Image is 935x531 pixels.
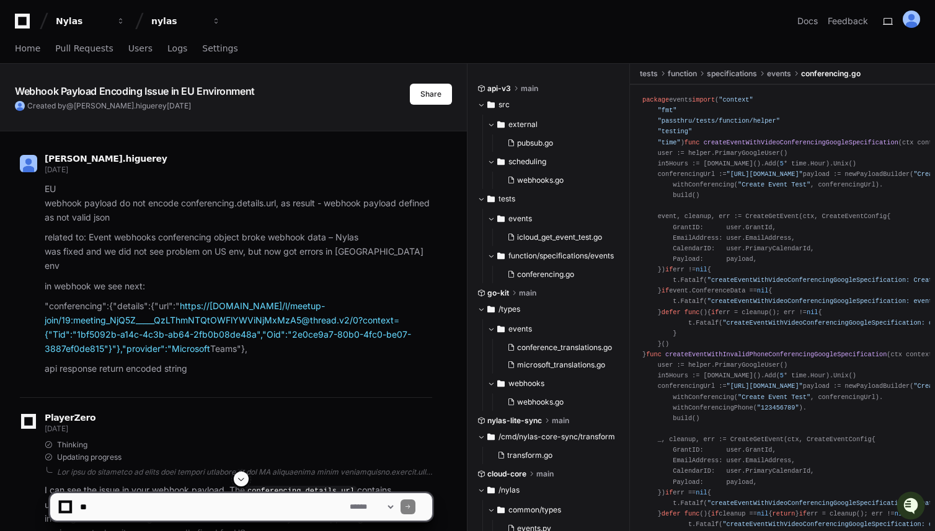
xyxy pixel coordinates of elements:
img: ALV-UjVIVO1xujVLAuPApzUHhlN9_vKf9uegmELgxzPxAbKOtnGOfPwn3iBCG1-5A44YWgjQJBvBkNNH2W5_ERJBpY8ZVwxlF... [20,155,37,172]
p: related to: Event webhooks conferencing object broke webhook data – Nylas was fixed and we did no... [45,230,432,273]
span: func [685,139,700,146]
span: package [642,96,669,103]
span: func [646,351,662,358]
span: webhooks.go [517,175,564,185]
span: /cmd/nylas-core-sync/transform [499,432,615,442]
button: events [487,319,621,339]
button: external [487,115,621,134]
app-text-character-animate: Webhook Payload Encoding Issue in EU Environment [15,85,255,97]
a: Docs [797,15,818,27]
span: specifications [707,69,757,79]
span: nylas-lite-sync [487,416,542,426]
svg: Directory [497,248,505,263]
button: conference_translations.go [502,339,613,356]
span: import [692,96,715,103]
span: [PERSON_NAME].higuerey [74,101,167,110]
span: func [685,309,700,316]
svg: Directory [487,191,495,206]
button: tests [477,189,621,209]
span: [PERSON_NAME].higuerey [45,154,167,164]
span: Settings [202,45,237,52]
span: events [508,214,532,224]
span: if [711,309,719,316]
span: tests [499,194,515,204]
button: pubsub.go [502,134,613,152]
iframe: Open customer support [895,490,929,524]
button: Feedback [828,15,868,27]
div: Lor ipsu do sitametco ad elits doei tempori utlabore et dol MA aliquaenima minim veniamquisno.exe... [57,467,432,477]
span: "fmt" [658,107,677,114]
a: Settings [202,35,237,63]
a: Home [15,35,40,63]
span: scheduling [508,157,546,167]
span: 5 [780,372,784,379]
span: function [668,69,697,79]
svg: Directory [497,322,505,336]
span: "time" [658,139,681,146]
button: Share [410,84,452,105]
span: main [519,288,536,298]
p: EU webhook payload do not encode conferencing.details.url, as result - webhook payload defined as... [45,182,432,224]
button: Nylas [51,10,130,32]
button: scheduling [487,152,621,172]
span: icloud_get_event_test.go [517,232,602,242]
span: "context" [719,96,753,103]
span: Updating progress [57,452,122,462]
svg: Directory [487,302,495,317]
span: src [499,100,510,110]
img: ALV-UjVIVO1xujVLAuPApzUHhlN9_vKf9uegmELgxzPxAbKOtnGOfPwn3iBCG1-5A44YWgjQJBvBkNNH2W5_ERJBpY8ZVwxlF... [15,101,25,111]
span: "[URL][DOMAIN_NAME]" [727,382,803,390]
span: main [552,416,569,426]
button: src [477,95,621,115]
img: PlayerZero [12,12,37,37]
div: Start new chat [42,92,203,105]
button: events [487,209,621,229]
button: conferencing.go [502,266,613,283]
button: webhooks.go [502,172,613,189]
span: nil [757,287,768,294]
span: if [662,287,669,294]
span: [DATE] [45,165,68,174]
button: webhooks.go [502,393,613,411]
svg: Directory [497,154,505,169]
button: /types [477,299,621,319]
span: "passthru/tests/function/helper" [658,117,780,125]
svg: Directory [487,97,495,112]
span: Logs [167,45,187,52]
span: external [508,120,538,129]
a: Powered byPylon [87,129,150,139]
span: Users [128,45,153,52]
span: function/specifications/events [508,251,614,261]
div: Welcome [12,50,226,69]
span: Home [15,45,40,52]
a: Logs [167,35,187,63]
button: webhooks [487,374,621,393]
span: main [521,84,538,94]
p: "conferencing":{"details":{"url":" Teams"}, [45,299,432,356]
span: Thinking [57,440,87,450]
span: "123456789" [757,404,799,411]
span: conference_translations.go [517,343,612,353]
span: 5 [780,160,784,167]
span: webhooks [508,379,544,388]
span: conferencing.go [517,270,574,279]
span: "testing" [658,128,692,135]
span: conferencing.go [801,69,861,79]
button: microsoft_translations.go [502,356,613,374]
span: webhooks.go [517,397,564,407]
div: We're offline, but we'll be back soon! [42,105,180,115]
a: Users [128,35,153,63]
svg: Directory [487,429,495,444]
a: Pull Requests [55,35,113,63]
img: ALV-UjVIVO1xujVLAuPApzUHhlN9_vKf9uegmELgxzPxAbKOtnGOfPwn3iBCG1-5A44YWgjQJBvBkNNH2W5_ERJBpY8ZVwxlF... [903,11,920,28]
span: [DATE] [45,424,68,433]
span: "Create Event Test" [738,181,810,188]
span: createEventWithVideoConferencingGoogleSpecification [704,139,898,146]
span: "Create Event Test" [738,393,810,401]
span: if [665,266,673,273]
span: api-v3 [487,84,511,94]
span: nil [807,309,818,316]
button: Start new chat [211,96,226,111]
button: icloud_get_event_test.go [502,229,613,246]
